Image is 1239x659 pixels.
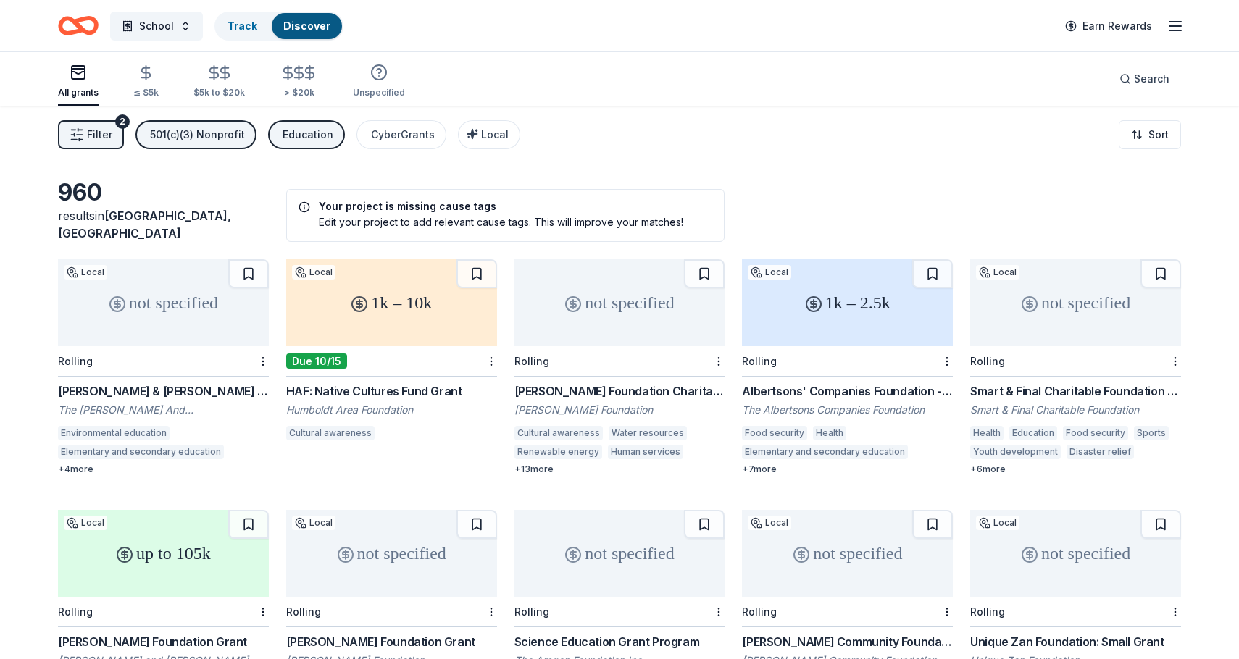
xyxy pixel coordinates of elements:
[58,209,231,240] span: in
[514,605,549,618] div: Rolling
[748,516,791,530] div: Local
[742,445,908,459] div: Elementary and secondary education
[976,516,1019,530] div: Local
[608,445,683,459] div: Human services
[970,403,1181,417] div: Smart & Final Charitable Foundation
[970,445,1061,459] div: Youth development
[135,120,256,149] button: 501(c)(3) Nonprofit
[286,382,497,400] div: HAF: Native Cultures Fund Grant
[64,265,107,280] div: Local
[970,355,1005,367] div: Rolling
[286,633,497,650] div: [PERSON_NAME] Foundation Grant
[514,510,725,597] div: not specified
[58,178,269,207] div: 960
[481,128,509,140] span: Local
[353,87,405,98] div: Unspecified
[970,510,1181,597] div: not specified
[214,12,343,41] button: TrackDiscover
[283,20,330,32] a: Discover
[58,207,269,242] div: results
[970,259,1181,346] div: not specified
[742,382,953,400] div: Albertsons' Companies Foundation - [GEOGRAPHIC_DATA][US_STATE] Grant Program
[748,265,791,280] div: Local
[58,259,269,475] a: not specifiedLocalRolling[PERSON_NAME] & [PERSON_NAME] Foundation GrantThe [PERSON_NAME] And [PER...
[193,87,245,98] div: $5k to $20k
[514,259,725,346] div: not specified
[970,382,1181,400] div: Smart & Final Charitable Foundation Donations
[292,516,335,530] div: Local
[356,120,446,149] button: CyberGrants
[286,426,375,440] div: Cultural awareness
[87,126,112,143] span: Filter
[742,259,953,346] div: 1k – 2.5k
[1067,445,1134,459] div: Disaster relief
[742,463,953,475] div: + 7 more
[286,605,321,618] div: Rolling
[286,259,497,445] a: 1k – 10kLocalDue 10/15HAF: Native Cultures Fund GrantHumboldt Area FoundationCultural awareness
[58,382,269,400] div: [PERSON_NAME] & [PERSON_NAME] Foundation Grant
[228,20,257,32] a: Track
[353,58,405,106] button: Unspecified
[514,259,725,475] a: not specifiedRolling[PERSON_NAME] Foundation Charitable Donations[PERSON_NAME] FoundationCultural...
[514,403,725,417] div: [PERSON_NAME] Foundation
[514,445,602,459] div: Renewable energy
[299,201,713,211] h5: Your project is missing cause tags
[970,426,1004,440] div: Health
[1134,426,1169,440] div: Sports
[514,355,549,367] div: Rolling
[286,353,347,369] div: Due 10/15
[742,403,953,417] div: The Albertsons Companies Foundation
[1119,120,1181,149] button: Sort
[970,605,1005,618] div: Rolling
[742,355,777,367] div: Rolling
[193,59,245,106] button: $5k to $20k
[1056,13,1161,39] a: Earn Rewards
[58,209,231,240] span: [GEOGRAPHIC_DATA], [GEOGRAPHIC_DATA]
[299,214,713,230] div: Edit your project to add relevant cause tags. This will improve your matches!
[1009,426,1057,440] div: Education
[286,510,497,597] div: not specified
[58,426,170,440] div: Environmental education
[280,87,318,98] div: > $20k
[514,382,725,400] div: [PERSON_NAME] Foundation Charitable Donations
[58,463,269,475] div: + 4 more
[742,510,953,597] div: not specified
[58,355,93,367] div: Rolling
[1134,70,1169,88] span: Search
[371,126,435,143] div: CyberGrants
[1148,126,1169,143] span: Sort
[58,120,124,149] button: Filter2
[58,445,224,459] div: Elementary and secondary education
[58,259,269,346] div: not specified
[742,633,953,650] div: [PERSON_NAME] Community Foundation Grant
[742,259,953,475] a: 1k – 2.5kLocalRollingAlbertsons' Companies Foundation - [GEOGRAPHIC_DATA][US_STATE] Grant Program...
[514,463,725,475] div: + 13 more
[133,87,159,98] div: ≤ $5k
[286,259,497,346] div: 1k – 10k
[1063,426,1128,440] div: Food security
[58,87,99,98] div: All grants
[286,403,497,417] div: Humboldt Area Foundation
[58,403,269,417] div: The [PERSON_NAME] And [PERSON_NAME] Foundation
[268,120,345,149] button: Education
[292,265,335,280] div: Local
[970,259,1181,475] a: not specifiedLocalRollingSmart & Final Charitable Foundation DonationsSmart & Final Charitable Fo...
[280,59,318,106] button: > $20k
[64,516,107,530] div: Local
[970,633,1181,650] div: Unique Zan Foundation: Small Grant
[609,426,687,440] div: Water resources
[976,265,1019,280] div: Local
[133,59,159,106] button: ≤ $5k
[514,426,603,440] div: Cultural awareness
[58,605,93,618] div: Rolling
[150,126,245,143] div: 501(c)(3) Nonprofit
[970,463,1181,475] div: + 6 more
[1108,64,1181,93] button: Search
[742,426,807,440] div: Food security
[58,633,269,650] div: [PERSON_NAME] Foundation Grant
[813,426,846,440] div: Health
[514,633,725,650] div: Science Education Grant Program
[110,12,203,41] button: School
[139,17,174,35] span: School
[283,126,333,143] div: Education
